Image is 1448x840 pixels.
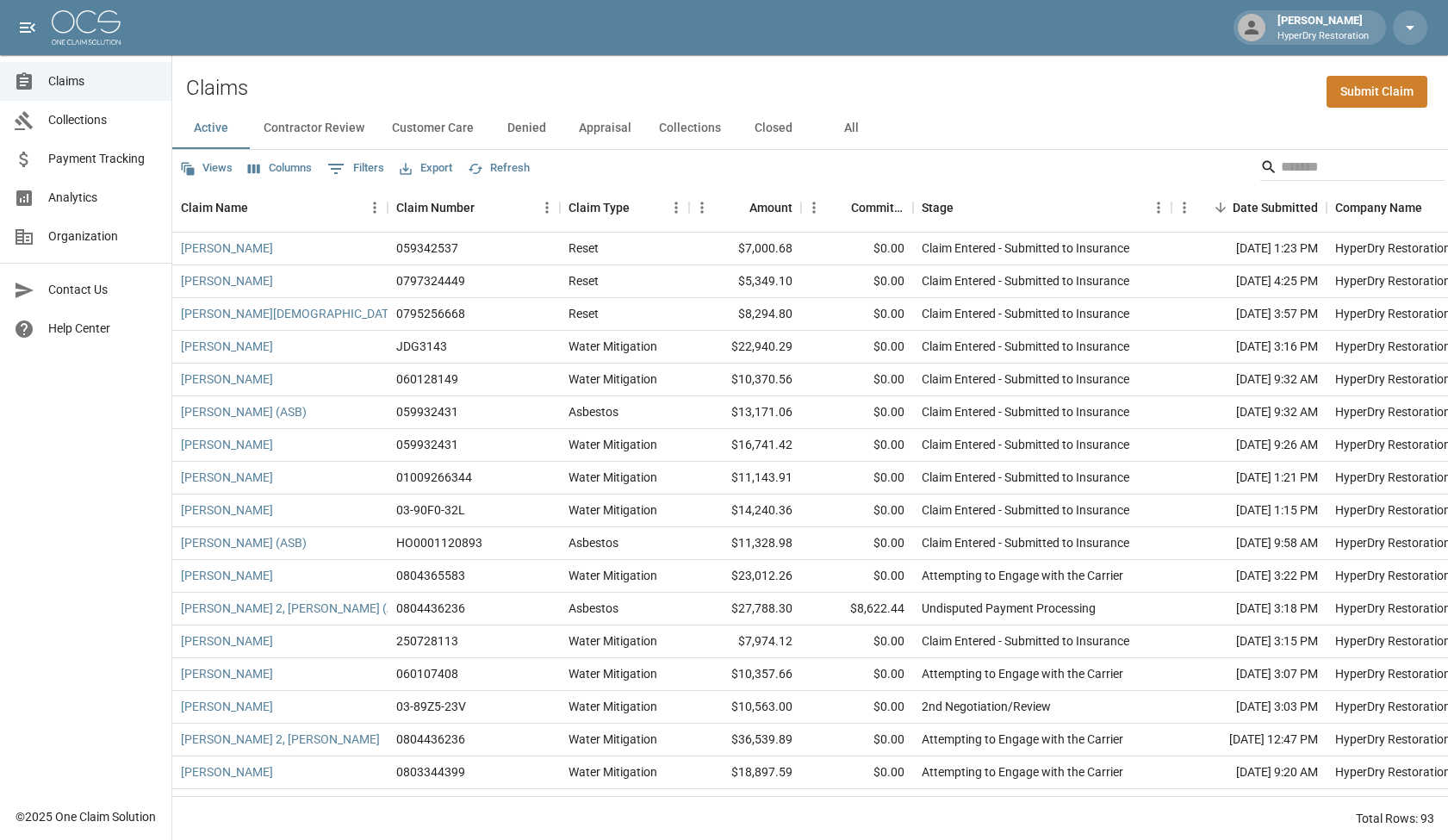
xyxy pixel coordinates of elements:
button: Sort [725,196,749,220]
div: $0.00 [801,364,913,396]
button: Sort [475,196,499,220]
button: Customer Care [378,108,488,149]
div: [DATE] 3:22 PM [1171,560,1327,593]
div: Water Mitigation [569,338,657,355]
div: Water Mitigation [569,632,657,650]
a: [PERSON_NAME] [181,632,273,650]
div: 060128149 [396,370,458,388]
button: Contractor Review [250,108,378,149]
div: 0797324449 [396,272,465,289]
div: Attempting to Engage with the Carrier [922,665,1123,682]
div: $0.00 [801,233,913,265]
div: $8,622.44 [801,593,913,625]
button: Appraisal [565,108,645,149]
button: Sort [827,196,851,220]
button: Menu [663,195,689,221]
a: [PERSON_NAME] [181,665,273,682]
span: Contact Us [48,281,158,299]
div: Attempting to Engage with the Carrier [922,763,1123,781]
div: $13,171.06 [689,396,801,429]
div: Total Rows: 93 [1356,810,1434,827]
div: Amount [689,184,801,232]
div: Claim Entered - Submitted to Insurance [922,632,1129,650]
div: Water Mitigation [569,698,657,715]
div: 0804436236 [396,600,465,617]
div: [DATE] 3:16 PM [1171,331,1327,364]
button: Sort [1209,196,1233,220]
p: HyperDry Restoration [1277,29,1369,44]
div: Water Mitigation [569,665,657,682]
a: [PERSON_NAME] [181,567,273,584]
div: [DATE] 1:21 PM [1171,462,1327,495]
div: Attempting to Engage with the Carrier [922,731,1123,748]
div: Stage [922,184,954,232]
button: Select columns [244,155,316,182]
button: Views [176,155,237,182]
button: Sort [1422,196,1446,220]
div: $0.00 [801,331,913,364]
button: All [812,108,890,149]
span: Claims [48,72,158,90]
div: $0.00 [801,756,913,789]
button: Sort [954,196,978,220]
div: [DATE] 3:03 PM [1171,691,1327,724]
div: Date Submitted [1171,184,1327,232]
div: Committed Amount [851,184,904,232]
div: [DATE] 9:20 AM [1171,756,1327,789]
div: Reset [569,305,599,322]
div: Claim Type [560,184,689,232]
div: 01009266344 [396,469,472,486]
div: HO0001120893 [396,534,482,551]
button: Show filters [323,155,388,183]
div: [DATE] 3:57 PM [1171,298,1327,331]
div: Water Mitigation [569,731,657,748]
div: Amount [749,184,792,232]
div: Claim Number [396,184,475,232]
div: Claim Name [172,184,388,232]
div: $0.00 [801,691,913,724]
div: Search [1260,153,1445,184]
div: 250728113 [396,632,458,650]
button: open drawer [10,10,45,45]
div: Claim Entered - Submitted to Insurance [922,501,1129,519]
div: Claim Name [181,184,248,232]
div: [PERSON_NAME] [1271,12,1376,43]
span: Collections [48,111,158,129]
div: 0795256668 [396,305,465,322]
span: Organization [48,227,158,246]
div: $23,012.26 [689,560,801,593]
div: $0.00 [801,724,913,756]
div: Claim Type [569,184,630,232]
div: Claim Entered - Submitted to Insurance [922,370,1129,388]
button: Refresh [463,155,534,182]
button: Denied [488,108,565,149]
button: Menu [801,195,827,221]
div: [DATE] 9:26 AM [1171,429,1327,462]
div: © 2025 One Claim Solution [16,808,156,825]
a: [PERSON_NAME] [181,501,273,519]
div: Reset [569,240,599,257]
button: Menu [1146,195,1171,221]
div: 03-90F0-32L [396,501,465,519]
button: Export [395,155,457,182]
div: [DATE] 9:32 AM [1171,396,1327,429]
button: Active [172,108,250,149]
img: ocs-logo-white-transparent.png [52,10,121,45]
div: $0.00 [801,625,913,658]
div: Claim Entered - Submitted to Insurance [922,469,1129,486]
div: Attempting to Engage with the Carrier [922,567,1123,584]
button: Menu [534,195,560,221]
div: $5,349.10 [689,265,801,298]
h2: Claims [186,76,248,101]
div: $22,940.29 [689,331,801,364]
div: [DATE] 9:58 AM [1171,527,1327,560]
span: Payment Tracking [48,150,158,168]
div: $0.00 [801,462,913,495]
div: $14,240.36 [689,495,801,527]
div: [DATE] 1:23 PM [1171,233,1327,265]
div: $0.00 [801,527,913,560]
div: $10,370.56 [689,364,801,396]
div: $7,974.12 [689,625,801,658]
div: $18,897.59 [689,756,801,789]
a: [PERSON_NAME] (ASB) [181,403,307,420]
